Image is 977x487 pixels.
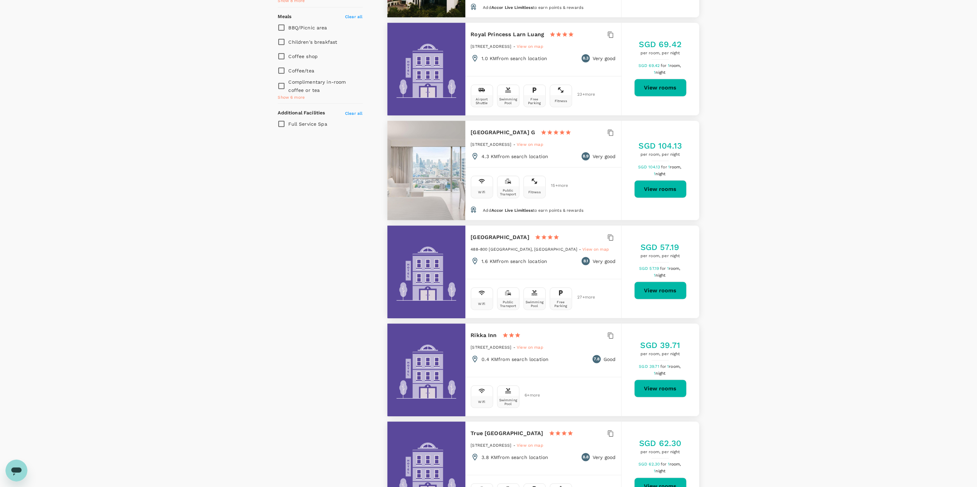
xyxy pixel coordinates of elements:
span: Accor Live Limitless [491,208,533,213]
h6: [GEOGRAPHIC_DATA] [471,233,530,242]
span: Show 6 more [278,94,305,101]
span: 8.1 [583,258,588,265]
div: Wifi [478,400,486,404]
span: SGD 39.71 [639,364,660,369]
div: Swimming Pool [525,300,544,308]
span: 1 [668,63,682,68]
span: 8.3 [583,55,589,62]
span: room, [670,63,681,68]
span: View on map [517,345,543,350]
span: BBQ/Picnic area [289,25,327,30]
a: View on map [583,246,609,252]
span: 8.9 [583,153,589,160]
span: 1 [654,371,667,376]
span: 1 [654,70,667,75]
p: 1.0 KM from search location [482,55,547,62]
span: Clear all [345,111,362,116]
span: room, [670,462,681,467]
span: Clear all [345,14,362,19]
span: 1 [654,171,667,176]
span: SGD 62.30 [638,462,661,467]
span: [STREET_ADDRESS] [471,44,512,49]
span: - [513,443,517,448]
span: Coffee shop [289,54,318,59]
span: 23 + more [578,92,588,97]
span: - [513,44,517,49]
span: Accor Live Limitless [491,5,533,10]
div: Free Parking [525,97,544,105]
span: Add to earn points & rewards [483,5,583,10]
span: 1 [654,273,667,278]
span: Complimentary in-room coffee or tea [289,79,346,93]
div: Public Transport [499,189,518,196]
div: Swimming Pool [499,97,518,105]
p: Very good [593,55,616,62]
span: - [513,345,517,350]
div: Public Transport [499,300,518,308]
span: per room, per night [639,151,682,158]
p: Very good [593,153,616,160]
span: night [656,273,666,278]
p: 4.3 KM from search location [482,153,549,160]
span: night [656,70,666,75]
span: [STREET_ADDRESS] [471,345,512,350]
span: SGD 69.42 [638,63,661,68]
span: 1 [667,266,682,271]
h5: SGD 62.30 [639,438,681,449]
span: [STREET_ADDRESS] [471,443,512,448]
span: room, [669,266,681,271]
div: Free Parking [552,300,570,308]
a: View rooms [634,79,687,97]
span: 15 + more [551,183,562,188]
h5: SGD 57.19 [641,242,680,253]
div: Fitness [528,190,541,194]
a: View on map [517,141,543,147]
span: 1 [668,165,683,169]
h6: Rikka Inn [471,331,497,340]
span: [STREET_ADDRESS] [471,142,512,147]
button: View rooms [634,282,687,300]
span: View on map [583,247,609,252]
span: night [656,371,666,376]
span: Full Service Spa [289,121,327,127]
span: 1 [654,469,667,474]
a: View on map [517,442,543,448]
span: - [579,247,582,252]
h5: SGD 69.42 [639,39,682,50]
div: Airport Shuttle [473,97,491,105]
div: Wifi [478,190,486,194]
button: View rooms [634,380,687,398]
h5: SGD 39.71 [641,340,680,351]
a: View on map [517,43,543,49]
span: per room, per night [641,253,680,260]
h6: Additional Facilities [278,109,325,117]
p: 1.6 KM from search location [482,258,547,265]
h6: True [GEOGRAPHIC_DATA] [471,429,543,438]
span: for [660,364,667,369]
h6: Royal Princess Larn Luang [471,30,544,39]
span: - [513,142,517,147]
div: Wifi [478,302,486,306]
span: 1 [668,462,682,467]
h5: SGD 104.13 [639,140,682,151]
span: per room, per night [641,351,680,358]
span: Add to earn points & rewards [483,208,583,213]
span: per room, per night [639,449,681,456]
span: Children's breakfast [289,39,338,45]
iframe: Button to launch messaging window [5,460,27,482]
span: SGD 104.13 [638,165,661,169]
span: 27 + more [578,295,588,300]
span: 1 [667,364,682,369]
p: 0.4 KM from search location [482,356,549,363]
span: 488-800 [GEOGRAPHIC_DATA], [GEOGRAPHIC_DATA] [471,247,578,252]
p: Very good [593,258,616,265]
span: View on map [517,44,543,49]
span: Coffee/tea [289,68,315,73]
span: for [661,63,668,68]
div: Fitness [555,99,567,103]
span: SGD 57.19 [639,266,660,271]
span: for [661,165,668,169]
